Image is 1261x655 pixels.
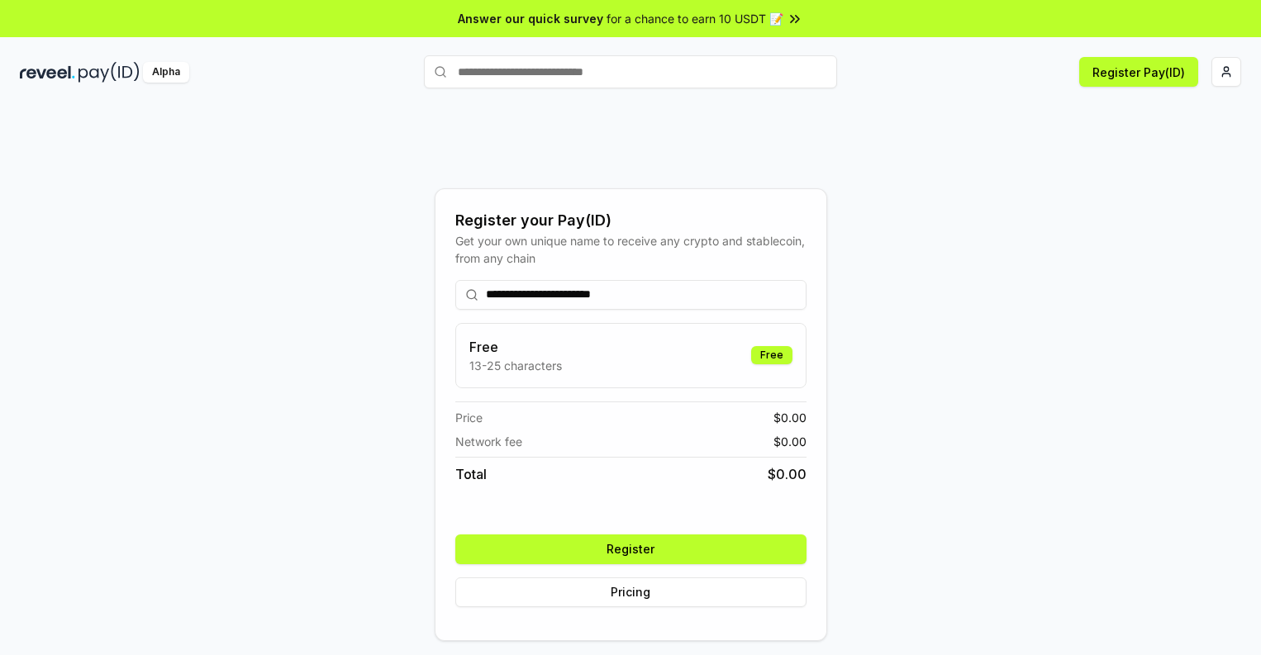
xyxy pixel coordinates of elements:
[143,62,189,83] div: Alpha
[455,232,807,267] div: Get your own unique name to receive any crypto and stablecoin, from any chain
[455,534,807,564] button: Register
[773,433,807,450] span: $ 0.00
[455,433,522,450] span: Network fee
[79,62,140,83] img: pay_id
[751,346,792,364] div: Free
[469,337,562,357] h3: Free
[768,464,807,484] span: $ 0.00
[773,409,807,426] span: $ 0.00
[455,577,807,607] button: Pricing
[20,62,75,83] img: reveel_dark
[607,10,783,27] span: for a chance to earn 10 USDT 📝
[455,209,807,232] div: Register your Pay(ID)
[469,357,562,374] p: 13-25 characters
[1079,57,1198,87] button: Register Pay(ID)
[458,10,603,27] span: Answer our quick survey
[455,409,483,426] span: Price
[455,464,487,484] span: Total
